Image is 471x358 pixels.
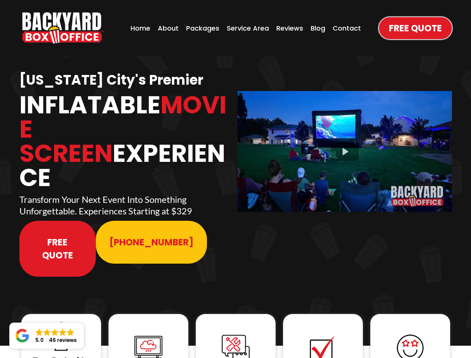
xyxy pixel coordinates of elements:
a: https://www.backyardboxoffice.com [22,12,104,44]
a: About [156,21,181,35]
a: Home [128,21,153,35]
span: [PHONE_NUMBER] [109,236,194,249]
span: Free Quote [33,236,83,262]
h1: [US_STATE] City's Premier [19,72,234,89]
a: Contact [330,21,363,35]
span: Movie Screen [19,88,226,170]
span: Free Quote [389,22,442,35]
p: Transform Your Next Event Into Something Unforgettable. Experiences Starting at $329 [19,194,234,217]
a: Reviews [274,21,305,35]
a: Close GoogleGoogleGoogleGoogleGoogle 5.046 reviews [9,323,84,349]
a: Blog [308,21,327,35]
a: Service Area [224,21,271,35]
a: Free Quote [379,17,452,39]
a: 913-214-1202 [96,221,207,264]
a: Packages [184,21,222,35]
h1: Inflatable Experience [19,93,234,190]
img: Backyard Box Office [22,12,104,44]
a: Free Quote [19,221,96,277]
